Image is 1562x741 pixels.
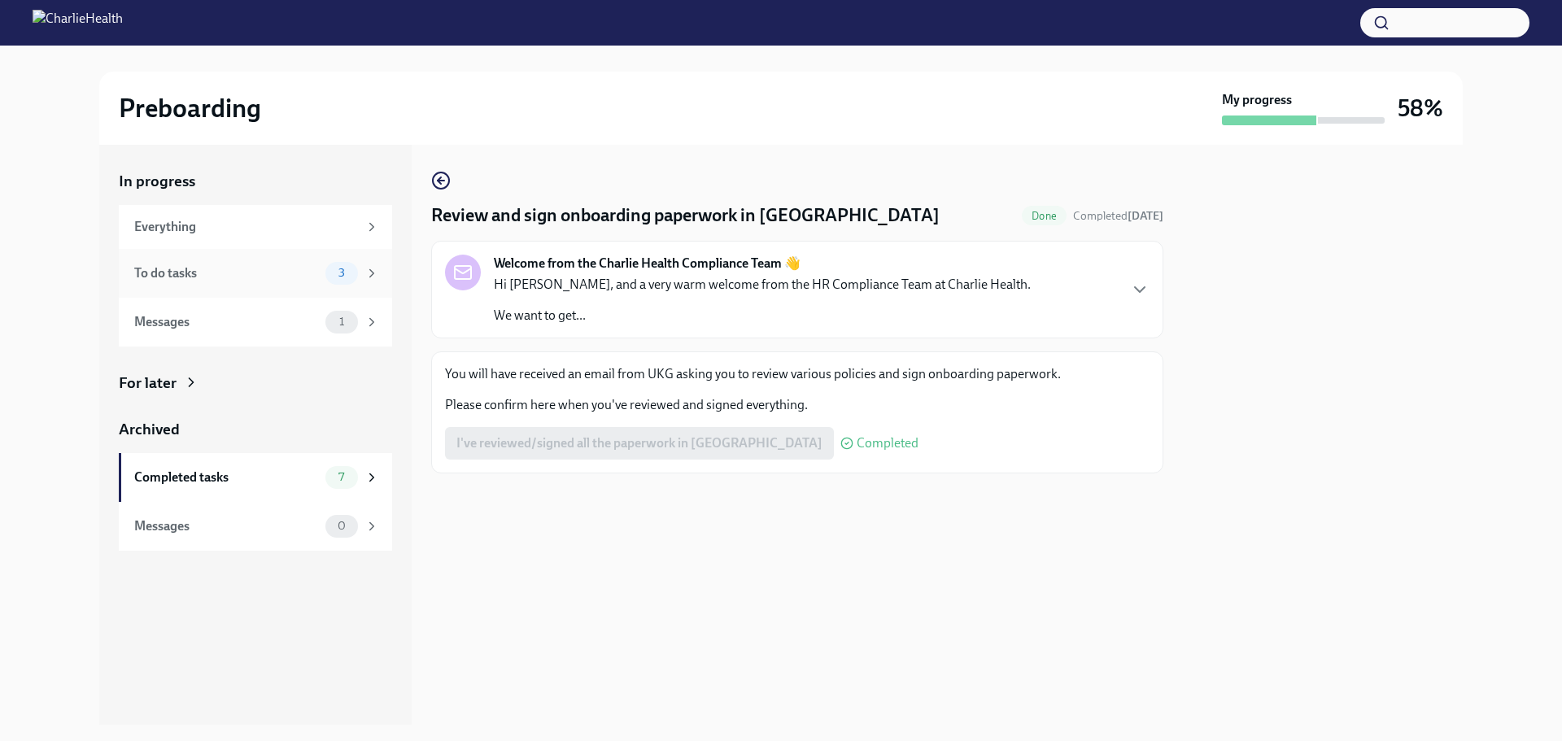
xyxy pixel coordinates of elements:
[1073,208,1163,224] span: October 8th, 2025 11:21
[857,437,918,450] span: Completed
[329,267,355,279] span: 3
[119,92,261,124] h2: Preboarding
[445,365,1150,383] p: You will have received an email from UKG asking you to review various policies and sign onboardin...
[494,255,801,272] strong: Welcome from the Charlie Health Compliance Team 👋
[1222,91,1292,109] strong: My progress
[445,396,1150,414] p: Please confirm here when you've reviewed and signed everything.
[119,249,392,298] a: To do tasks3
[1073,209,1163,223] span: Completed
[119,373,177,394] div: For later
[119,298,392,347] a: Messages1
[134,313,319,331] div: Messages
[329,316,354,328] span: 1
[494,276,1031,294] p: Hi [PERSON_NAME], and a very warm welcome from the HR Compliance Team at Charlie Health.
[119,373,392,394] a: For later
[134,218,358,236] div: Everything
[134,517,319,535] div: Messages
[494,307,1031,325] p: We want to get...
[119,502,392,551] a: Messages0
[33,10,123,36] img: CharlieHealth
[329,471,354,483] span: 7
[119,171,392,192] a: In progress
[1128,209,1163,223] strong: [DATE]
[119,453,392,502] a: Completed tasks7
[134,469,319,486] div: Completed tasks
[1398,94,1443,123] h3: 58%
[119,205,392,249] a: Everything
[134,264,319,282] div: To do tasks
[1022,210,1067,222] span: Done
[119,419,392,440] a: Archived
[431,203,940,228] h4: Review and sign onboarding paperwork in [GEOGRAPHIC_DATA]
[328,520,356,532] span: 0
